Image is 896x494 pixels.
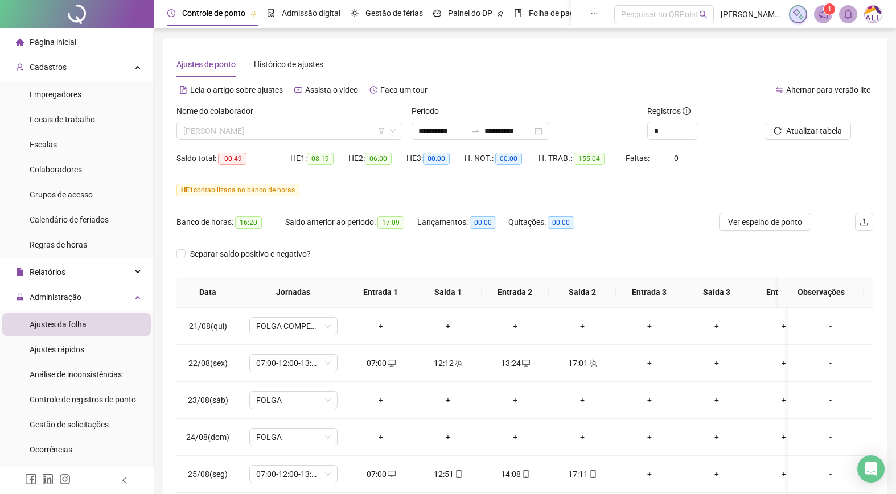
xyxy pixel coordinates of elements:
div: + [558,394,607,406]
span: Registros [647,105,691,117]
span: youtube [294,86,302,94]
span: mobile [454,470,463,478]
span: 00:00 [423,153,450,165]
span: Ajustes de ponto [176,60,236,69]
span: lock [16,293,24,301]
span: facebook [25,474,36,485]
div: 12:51 [424,468,472,480]
span: Colaboradores [30,165,82,174]
span: Ajustes rápidos [30,345,84,354]
span: Locais de trabalho [30,115,95,124]
span: 00:00 [495,153,522,165]
span: mobile [521,470,530,478]
span: Escalas [30,140,57,149]
span: Grupos de acesso [30,190,93,199]
span: home [16,38,24,46]
img: sparkle-icon.fc2bf0ac1784a2077858766a79e2daf3.svg [792,8,804,20]
span: upload [860,217,869,227]
div: Lançamentos: [417,216,508,229]
div: - [797,394,864,406]
span: Painel do DP [448,9,492,18]
span: 24/08(dom) [186,433,229,442]
div: + [424,320,472,332]
span: notification [818,9,828,19]
div: + [491,431,540,443]
div: + [759,357,808,369]
span: Alternar para versão lite [786,85,870,94]
span: ellipsis [590,9,598,17]
span: file-text [179,86,187,94]
div: HE 3: [406,152,465,165]
span: Histórico de ajustes [254,60,323,69]
span: Folha de pagamento [529,9,602,18]
th: Saída 2 [549,277,616,308]
span: Admissão digital [282,9,340,18]
span: file-done [267,9,275,17]
span: mobile [588,470,597,478]
th: Saída 3 [683,277,750,308]
span: sun [351,9,359,17]
div: + [625,394,674,406]
span: Regras de horas [30,240,87,249]
span: 0 [674,154,679,163]
span: FOLGA COMPENSATÓRIA [256,318,331,335]
div: + [625,468,674,480]
span: 07:00-12:00-13:12-17:00 [256,466,331,483]
div: - [797,357,864,369]
button: Ver espelho de ponto [719,213,811,231]
img: 75003 [865,6,882,23]
th: Entrada 3 [616,277,683,308]
span: Controle de registros de ponto [30,395,136,404]
div: - [797,468,864,480]
div: + [759,468,808,480]
div: + [558,431,607,443]
span: left [121,476,129,484]
div: + [424,431,472,443]
span: dashboard [433,9,441,17]
span: down [389,127,396,134]
div: + [692,357,741,369]
div: + [491,320,540,332]
span: Assista o vídeo [305,85,358,94]
span: pushpin [250,10,257,17]
span: 22/08(sex) [188,359,228,368]
span: 155:04 [574,153,605,165]
span: instagram [59,474,71,485]
div: - [797,431,864,443]
div: + [625,431,674,443]
span: FOLGA [256,392,331,409]
span: clock-circle [167,9,175,17]
span: 07:00-12:00-13:12-17:00 [256,355,331,372]
span: file [16,268,24,276]
div: 12:12 [424,357,472,369]
div: + [692,468,741,480]
span: desktop [387,359,396,367]
div: + [491,394,540,406]
span: Faça um tour [380,85,428,94]
div: 07:00 [356,357,405,369]
span: FOLGA [256,429,331,446]
div: + [424,394,472,406]
span: desktop [387,470,396,478]
span: Página inicial [30,38,76,47]
span: Gestão de solicitações [30,420,109,429]
span: to [471,126,480,135]
span: Controle de ponto [182,9,245,18]
span: Empregadores [30,90,81,99]
div: Open Intercom Messenger [857,455,885,483]
div: 17:01 [558,357,607,369]
span: Relatórios [30,267,65,277]
span: history [369,86,377,94]
span: 21/08(qui) [189,322,227,331]
sup: 1 [824,3,835,15]
span: Calendário de feriados [30,215,109,224]
span: Observações [787,286,854,298]
span: team [454,359,463,367]
span: search [699,10,708,19]
label: Período [412,105,446,117]
span: Cadastros [30,63,67,72]
th: Entrada 4 [750,277,817,308]
span: 1 [828,5,832,13]
span: Ocorrências [30,445,72,454]
span: bell [843,9,853,19]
